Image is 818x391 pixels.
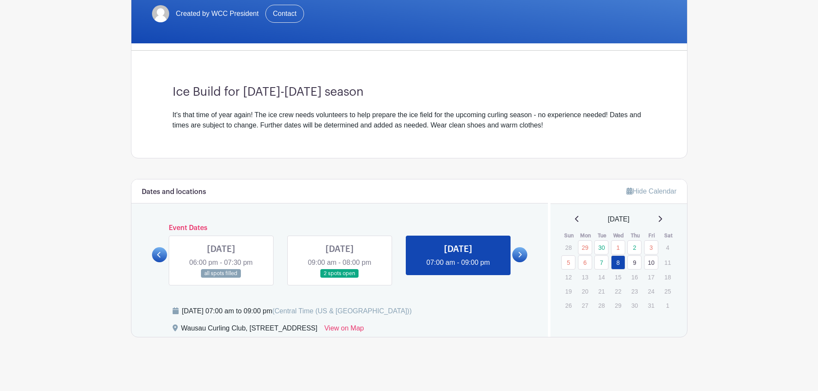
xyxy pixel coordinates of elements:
a: View on Map [324,323,364,337]
a: 8 [611,255,625,270]
p: 28 [561,241,575,254]
p: 17 [644,270,658,284]
p: 26 [561,299,575,312]
p: 24 [644,285,658,298]
p: 4 [660,241,675,254]
div: It's that time of year again! The ice crew needs volunteers to help prepare the ice field for the... [173,110,646,130]
th: Sat [660,231,677,240]
p: 30 [627,299,642,312]
a: Contact [265,5,304,23]
a: 6 [578,255,592,270]
p: 22 [611,285,625,298]
a: 30 [594,240,608,255]
p: 1 [660,299,675,312]
h6: Event Dates [167,224,513,232]
th: Sun [561,231,578,240]
span: Created by WCC President [176,9,259,19]
a: 9 [627,255,642,270]
p: 16 [627,270,642,284]
p: 14 [594,270,608,284]
p: 25 [660,285,675,298]
img: default-ce2991bfa6775e67f084385cd625a349d9dcbb7a52a09fb2fda1e96e2d18dcdb.png [152,5,169,22]
a: 7 [594,255,608,270]
p: 20 [578,285,592,298]
p: 15 [611,270,625,284]
a: 2 [627,240,642,255]
th: Mon [578,231,594,240]
p: 18 [660,270,675,284]
a: 29 [578,240,592,255]
h3: Ice Build for [DATE]-[DATE] season [173,85,646,100]
th: Fri [644,231,660,240]
p: 11 [660,256,675,269]
a: Hide Calendar [626,188,676,195]
p: 27 [578,299,592,312]
a: 5 [561,255,575,270]
p: 19 [561,285,575,298]
h6: Dates and locations [142,188,206,196]
a: 1 [611,240,625,255]
span: [DATE] [608,214,629,224]
a: 3 [644,240,658,255]
div: [DATE] 07:00 am to 09:00 pm [182,306,412,316]
span: (Central Time (US & [GEOGRAPHIC_DATA])) [272,307,412,315]
th: Tue [594,231,611,240]
a: 10 [644,255,658,270]
p: 21 [594,285,608,298]
p: 31 [644,299,658,312]
p: 28 [594,299,608,312]
th: Wed [611,231,627,240]
p: 29 [611,299,625,312]
th: Thu [627,231,644,240]
p: 13 [578,270,592,284]
p: 23 [627,285,642,298]
div: Wausau Curling Club, [STREET_ADDRESS] [181,323,318,337]
p: 12 [561,270,575,284]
